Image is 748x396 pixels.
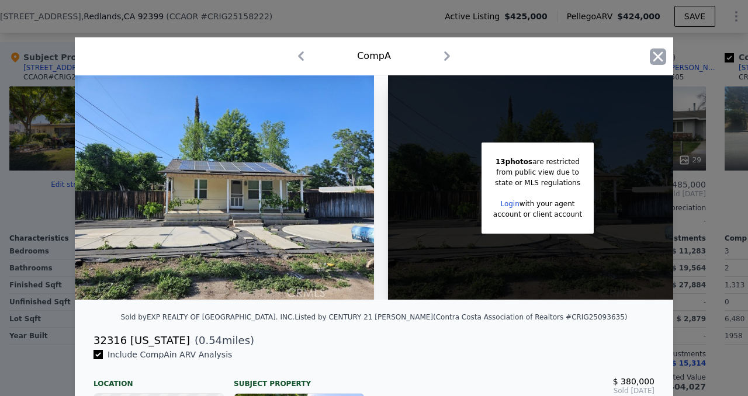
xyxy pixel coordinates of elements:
[190,332,254,349] span: ( miles)
[357,49,391,63] div: Comp A
[295,313,627,321] div: Listed by CENTURY 21 [PERSON_NAME] (Contra Costa Association of Realtors #CRIG25093635)
[199,334,222,346] span: 0.54
[613,377,654,386] span: $ 380,000
[520,200,575,208] span: with your agent
[493,157,582,167] div: are restricted
[93,370,224,388] div: Location
[496,158,532,166] span: 13 photos
[383,386,654,395] span: Sold [DATE]
[493,167,582,178] div: from public view due to
[493,209,582,220] div: account or client account
[234,370,365,388] div: Subject Property
[93,332,190,349] div: 32316 [US_STATE]
[103,350,237,359] span: Include Comp A in ARV Analysis
[121,313,295,321] div: Sold by EXP REALTY OF [GEOGRAPHIC_DATA]. INC .
[493,178,582,188] div: state or MLS regulations
[75,75,374,300] img: Property Img
[500,200,519,208] a: Login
